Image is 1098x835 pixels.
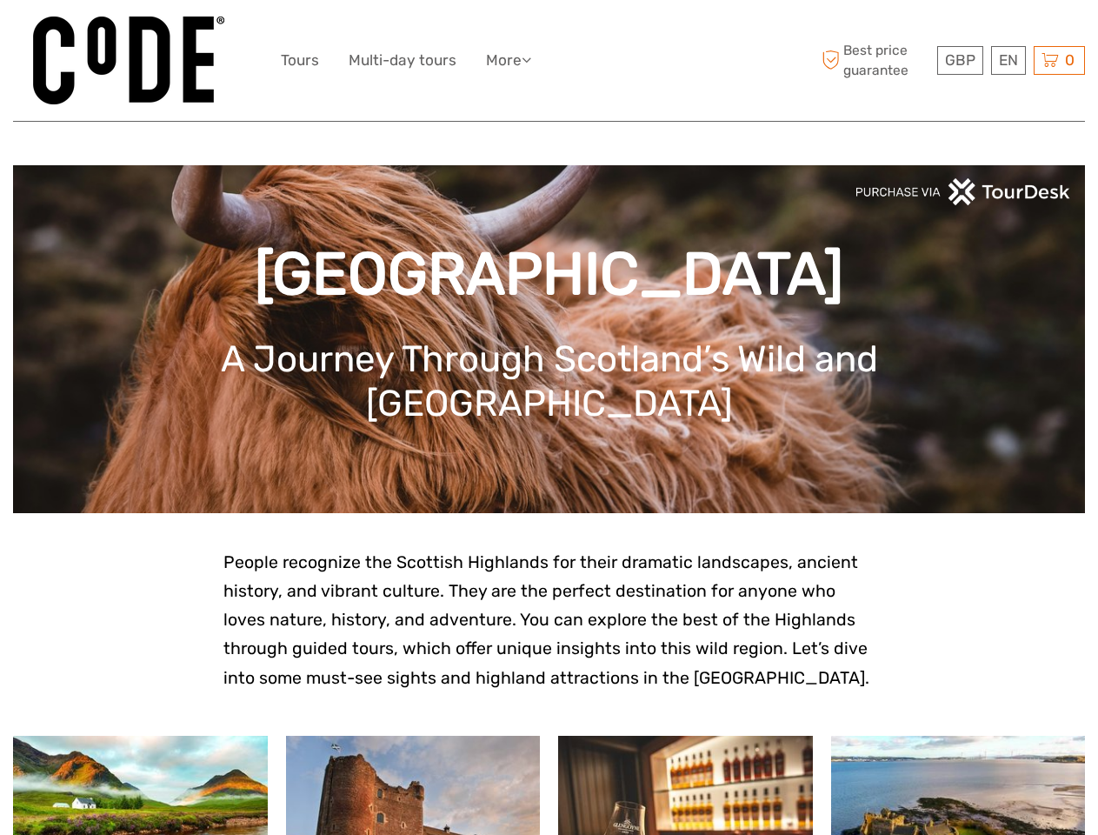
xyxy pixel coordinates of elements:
[486,48,531,73] a: More
[281,48,319,73] a: Tours
[223,552,869,688] span: People recognize the Scottish Highlands for their dramatic landscapes, ancient history, and vibra...
[33,17,224,104] img: 992-d66cb919-c786-410f-a8a5-821cd0571317_logo_big.jpg
[1062,51,1077,69] span: 0
[945,51,975,69] span: GBP
[39,239,1059,310] h1: [GEOGRAPHIC_DATA]
[39,337,1059,425] h1: A Journey Through Scotland’s Wild and [GEOGRAPHIC_DATA]
[855,178,1072,205] img: PurchaseViaTourDeskwhite.png
[991,46,1026,75] div: EN
[349,48,456,73] a: Multi-day tours
[817,41,933,79] span: Best price guarantee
